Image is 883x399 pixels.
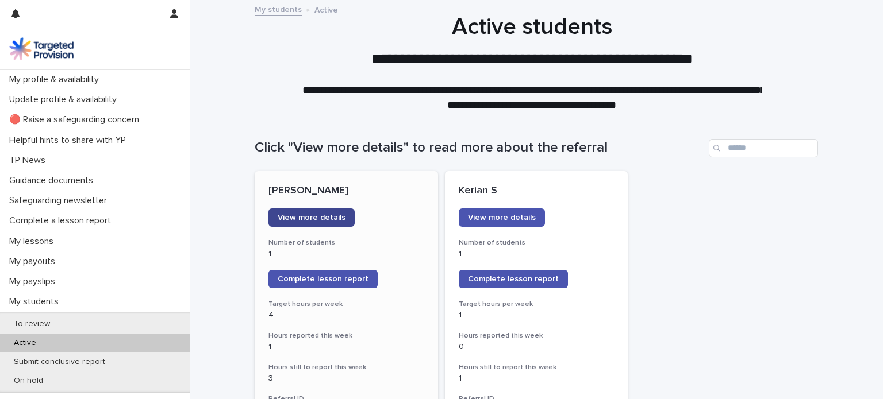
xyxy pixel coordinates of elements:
[459,185,615,197] p: Kerian S
[268,208,355,227] a: View more details
[268,238,424,247] h3: Number of students
[459,342,615,352] p: 0
[5,215,120,226] p: Complete a lesson report
[278,214,345,222] span: View more details
[459,208,545,227] a: View more details
[5,236,63,247] p: My lessons
[5,276,64,287] p: My payslips
[268,311,424,320] p: 4
[5,195,116,206] p: Safeguarding newsletter
[459,374,615,383] p: 1
[5,256,64,267] p: My payouts
[255,2,302,16] a: My students
[314,3,338,16] p: Active
[278,275,368,283] span: Complete lesson report
[268,270,378,288] a: Complete lesson report
[268,249,424,259] p: 1
[5,357,114,367] p: Submit conclusive report
[5,376,52,386] p: On hold
[268,363,424,372] h3: Hours still to report this week
[459,270,568,288] a: Complete lesson report
[268,300,424,309] h3: Target hours per week
[255,140,704,156] h1: Click "View more details" to read more about the referral
[468,275,559,283] span: Complete lesson report
[268,374,424,383] p: 3
[268,331,424,340] h3: Hours reported this week
[459,249,615,259] p: 1
[5,74,108,85] p: My profile & availability
[5,175,102,186] p: Guidance documents
[250,13,813,41] h1: Active students
[459,363,615,372] h3: Hours still to report this week
[468,214,536,222] span: View more details
[5,296,68,307] p: My students
[5,155,55,166] p: TP News
[5,94,126,105] p: Update profile & availability
[9,37,74,60] img: M5nRWzHhSzIhMunXDL62
[459,331,615,340] h3: Hours reported this week
[5,135,135,146] p: Helpful hints to share with YP
[268,342,424,352] p: 1
[5,338,45,348] p: Active
[459,238,615,247] h3: Number of students
[268,185,424,197] p: [PERSON_NAME]
[709,139,818,157] input: Search
[5,319,59,329] p: To review
[459,300,615,309] h3: Target hours per week
[459,311,615,320] p: 1
[5,114,148,125] p: 🔴 Raise a safeguarding concern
